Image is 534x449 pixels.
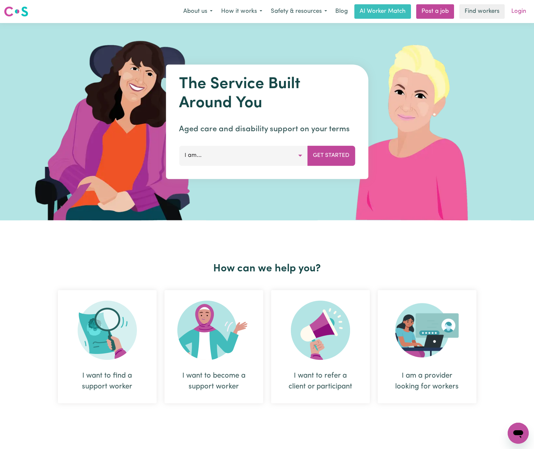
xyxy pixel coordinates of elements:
iframe: Button to launch messaging window [508,423,529,444]
button: How it works [217,5,267,18]
button: I am... [179,146,308,165]
img: Become Worker [177,301,250,360]
button: About us [179,5,217,18]
h2: How can we help you? [54,262,480,275]
div: I want to refer a client or participant [287,370,354,392]
div: I want to become a support worker [165,290,263,403]
div: I want to refer a client or participant [271,290,370,403]
button: Get Started [307,146,355,165]
button: Safety & resources [267,5,331,18]
a: Post a job [416,4,454,19]
img: Search [78,301,137,360]
a: AI Worker Match [354,4,411,19]
a: Find workers [459,4,505,19]
div: I want to find a support worker [58,290,157,403]
div: I am a provider looking for workers [394,370,461,392]
img: Provider [395,301,459,360]
div: I am a provider looking for workers [378,290,476,403]
a: Login [507,4,530,19]
h1: The Service Built Around You [179,75,355,113]
div: I want to find a support worker [74,370,141,392]
img: Refer [291,301,350,360]
a: Blog [331,4,352,19]
p: Aged care and disability support on your terms [179,123,355,135]
div: I want to become a support worker [180,370,247,392]
img: Careseekers logo [4,6,28,17]
a: Careseekers logo [4,4,28,19]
